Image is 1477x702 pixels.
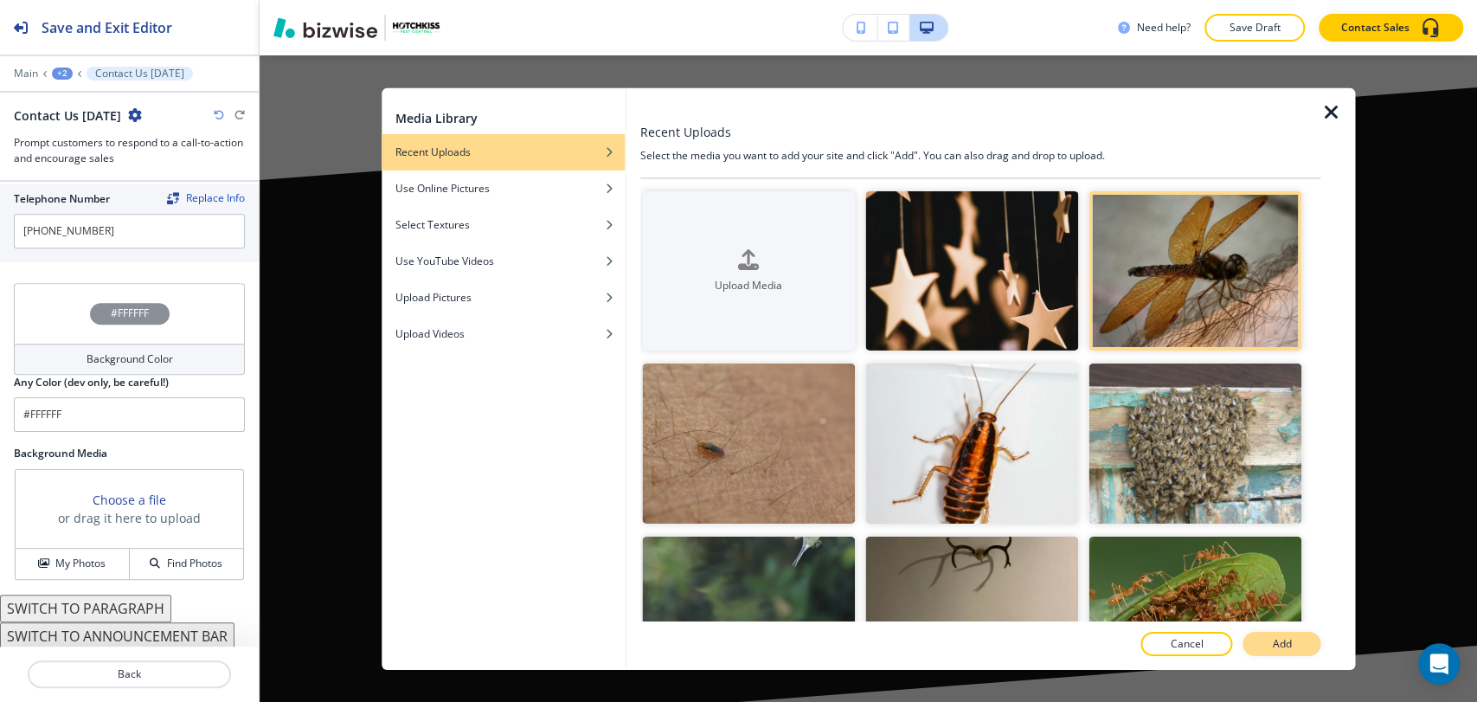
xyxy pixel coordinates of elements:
img: Your Logo [393,23,440,32]
button: #FFFFFFBackground Color [14,283,245,375]
div: Choose a fileor drag it here to uploadMy PhotosFind Photos [14,468,245,581]
h4: Select Textures [395,216,470,232]
h2: Save and Exit Editor [42,17,172,38]
h4: Find Photos [167,556,222,571]
button: Back [28,660,231,688]
button: Contact Sales [1319,14,1463,42]
button: +2 [52,68,73,80]
h4: #FFFFFF [111,306,149,321]
h4: Upload Pictures [395,289,472,305]
h3: or drag it here to upload [58,509,201,527]
p: Cancel [1170,636,1203,652]
p: Back [29,667,229,682]
button: Choose a file [93,491,166,509]
button: Save Draft [1204,14,1305,42]
h4: Recent Uploads [395,144,471,159]
h2: Media Library [395,108,478,126]
h3: Need help? [1137,20,1191,35]
h2: Any Color (dev only, be careful!) [14,375,169,390]
button: Use Online Pictures [382,170,625,206]
h2: Contact Us [DATE] [14,106,121,125]
button: Upload Videos [382,315,625,351]
p: Save Draft [1227,20,1282,35]
h3: Recent Uploads [640,122,731,140]
div: Replace Info [167,192,245,204]
h4: My Photos [55,556,106,571]
h4: Select the media you want to add your site and click "Add". You can also drag and drop to upload. [640,147,1320,163]
h2: Background Media [14,446,245,461]
h4: Use YouTube Videos [395,253,494,268]
h4: Upload Media [642,277,855,293]
h4: Upload Videos [395,325,465,341]
p: Add [1272,636,1291,652]
button: ReplaceReplace Info [167,192,245,204]
button: Upload Media [642,190,855,351]
img: Bizwise Logo [273,17,377,38]
button: Main [14,68,38,80]
button: Find Photos [130,549,243,579]
p: Contact Us [DATE] [95,68,184,80]
h2: Telephone Number [14,191,110,207]
h4: Background Color [87,351,173,367]
button: Use YouTube Videos [382,242,625,279]
input: Ex. 561-222-1111 [14,214,245,248]
button: Cancel [1140,632,1232,656]
button: Add [1243,632,1320,656]
button: Upload Pictures [382,279,625,315]
button: My Photos [16,549,130,579]
div: Open Intercom Messenger [1418,643,1460,685]
h3: Prompt customers to respond to a call-to-action and encourage sales [14,135,245,166]
button: Recent Uploads [382,133,625,170]
span: Find and replace this information across Bizwise [167,192,245,206]
img: Replace [167,192,179,204]
button: Select Textures [382,206,625,242]
h4: Use Online Pictures [395,180,490,196]
p: Contact Sales [1341,20,1410,35]
button: Contact Us [DATE] [87,67,193,81]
